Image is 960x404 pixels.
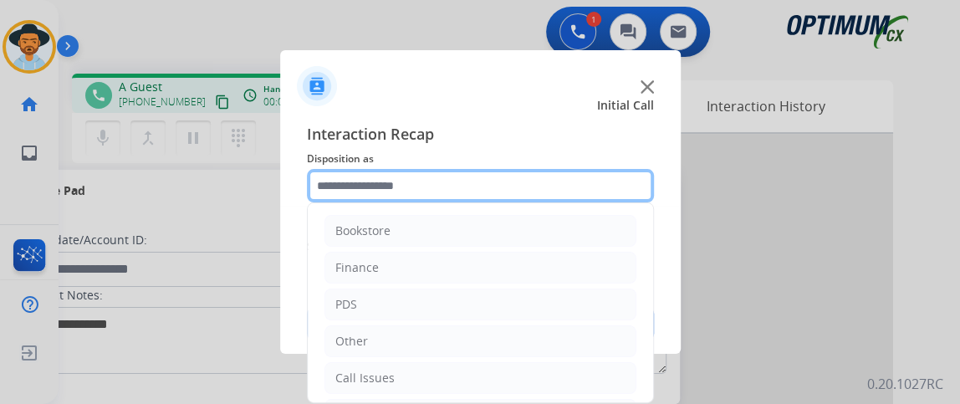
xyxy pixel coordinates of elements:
span: Disposition as [307,149,654,169]
div: PDS [335,296,357,313]
p: 0.20.1027RC [867,374,943,394]
div: Other [335,333,368,350]
div: Call Issues [335,370,395,386]
span: Interaction Recap [307,122,654,149]
img: contactIcon [297,66,337,106]
div: Finance [335,259,379,276]
div: Bookstore [335,222,391,239]
span: Initial Call [597,97,654,114]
